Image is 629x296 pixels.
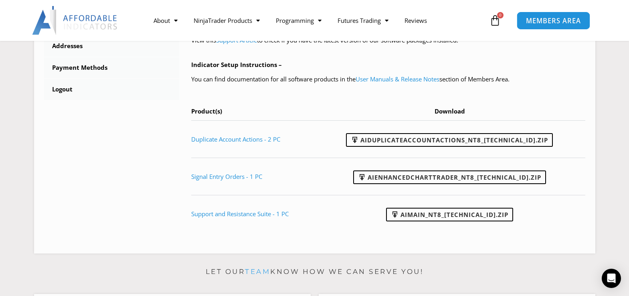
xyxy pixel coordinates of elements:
[435,107,465,115] span: Download
[477,9,513,32] a: 0
[186,11,268,30] a: NinjaTrader Products
[353,170,546,184] a: AIEnhancedChartTrader_NT8_[TECHNICAL_ID].zip
[330,11,396,30] a: Futures Trading
[526,17,581,24] span: MEMBERS AREA
[32,6,118,35] img: LogoAI | Affordable Indicators – NinjaTrader
[44,57,180,78] a: Payment Methods
[191,210,289,218] a: Support and Resistance Suite - 1 PC
[44,79,180,100] a: Logout
[191,172,262,180] a: Signal Entry Orders - 1 PC
[191,107,222,115] span: Product(s)
[191,74,585,85] p: You can find documentation for all software products in the section of Members Area.
[268,11,330,30] a: Programming
[245,268,270,276] a: team
[517,11,590,29] a: MEMBERS AREA
[386,208,513,221] a: AIMain_NT8_[TECHNICAL_ID].zip
[146,11,487,30] nav: Menu
[34,266,595,278] p: Let our know how we can serve you!
[497,12,504,18] span: 0
[191,135,280,143] a: Duplicate Account Actions - 2 PC
[356,75,439,83] a: User Manuals & Release Notes
[396,11,435,30] a: Reviews
[602,269,621,288] div: Open Intercom Messenger
[346,133,553,147] a: AIDuplicateAccountActions_NT8_[TECHNICAL_ID].zip
[44,36,180,57] a: Addresses
[191,61,282,69] b: Indicator Setup Instructions –
[146,11,186,30] a: About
